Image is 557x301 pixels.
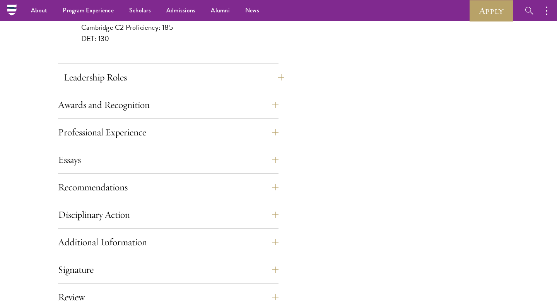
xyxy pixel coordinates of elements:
button: Signature [58,260,278,279]
button: Professional Experience [58,123,278,142]
button: Awards and Recognition [58,96,278,114]
button: Recommendations [58,178,278,197]
button: Additional Information [58,233,278,251]
button: Disciplinary Action [58,205,278,224]
button: Essays [58,150,278,169]
button: Leadership Roles [64,68,284,87]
